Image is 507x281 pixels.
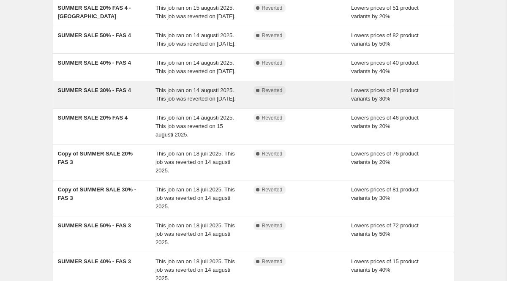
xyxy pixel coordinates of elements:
[351,222,419,237] span: Lowers prices of 72 product variants by 50%
[262,186,283,193] span: Reverted
[58,115,128,121] span: SUMMER SALE 20% FAS 4
[351,87,419,102] span: Lowers prices of 91 product variants by 30%
[58,5,131,19] span: SUMMER SALE 20% FAS 4 - [GEOGRAPHIC_DATA]
[58,60,131,66] span: SUMMER SALE 40% - FAS 4
[262,5,283,11] span: Reverted
[58,150,133,165] span: Copy of SUMMER SALE 20% FAS 3
[351,186,419,201] span: Lowers prices of 81 product variants by 30%
[155,60,236,74] span: This job ran on 14 augusti 2025. This job was reverted on [DATE].
[155,5,236,19] span: This job ran on 15 augusti 2025. This job was reverted on [DATE].
[58,32,131,38] span: SUMMER SALE 50% - FAS 4
[262,87,283,94] span: Reverted
[262,150,283,157] span: Reverted
[262,60,283,66] span: Reverted
[351,258,419,273] span: Lowers prices of 15 product variants by 40%
[58,222,131,229] span: SUMMER SALE 50% - FAS 3
[155,115,234,138] span: This job ran on 14 augusti 2025. This job was reverted on 15 augusti 2025.
[155,150,235,174] span: This job ran on 18 juli 2025. This job was reverted on 14 augusti 2025.
[351,32,419,47] span: Lowers prices of 82 product variants by 50%
[262,115,283,121] span: Reverted
[262,32,283,39] span: Reverted
[58,87,131,93] span: SUMMER SALE 30% - FAS 4
[155,32,236,47] span: This job ran on 14 augusti 2025. This job was reverted on [DATE].
[351,115,419,129] span: Lowers prices of 46 product variants by 20%
[262,258,283,265] span: Reverted
[58,186,136,201] span: Copy of SUMMER SALE 30% - FAS 3
[351,5,419,19] span: Lowers prices of 51 product variants by 20%
[351,60,419,74] span: Lowers prices of 40 product variants by 40%
[262,222,283,229] span: Reverted
[58,258,131,265] span: SUMMER SALE 40% - FAS 3
[155,186,235,210] span: This job ran on 18 juli 2025. This job was reverted on 14 augusti 2025.
[155,87,236,102] span: This job ran on 14 augusti 2025. This job was reverted on [DATE].
[155,222,235,246] span: This job ran on 18 juli 2025. This job was reverted on 14 augusti 2025.
[351,150,419,165] span: Lowers prices of 76 product variants by 20%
